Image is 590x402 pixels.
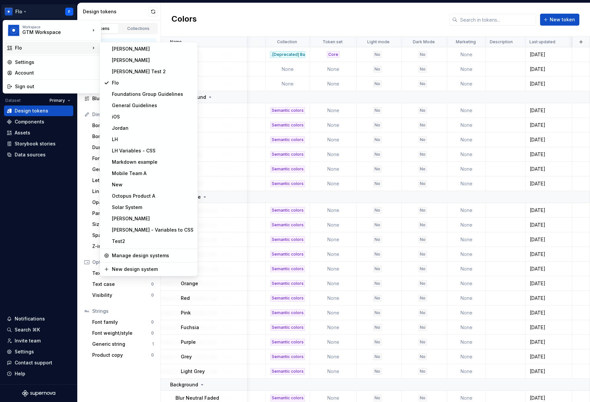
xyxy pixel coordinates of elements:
div: Sign out [15,83,97,90]
div: Workspace [22,25,90,29]
div: Test2 [112,238,193,245]
div: LH Variables - CSS [112,147,193,154]
div: GTM Workspace [22,29,79,36]
div: Mobile Team A [112,170,193,177]
div: [PERSON_NAME] - Variables to CSS [112,227,193,233]
div: Foundations Group Guidelines [112,91,193,98]
div: New [112,181,193,188]
div: [PERSON_NAME] [112,57,193,64]
div: Manage design systems [112,252,193,259]
div: New design system [112,266,193,273]
div: [PERSON_NAME] [112,46,193,52]
div: Account [15,70,97,76]
div: Flo [112,80,193,86]
div: Jordan [112,125,193,131]
div: Flo [15,45,90,51]
div: Markdown example [112,159,193,165]
div: Settings [15,59,97,66]
div: General Guidelines [112,102,193,109]
div: Octopus Product A [112,193,193,199]
div: LH [112,136,193,143]
div: [PERSON_NAME] Test 2 [112,68,193,75]
div: [PERSON_NAME] [112,215,193,222]
div: iOS [112,113,193,120]
div: Solar System [112,204,193,211]
img: 049812b6-2877-400d-9dc9-987621144c16.png [8,24,20,36]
